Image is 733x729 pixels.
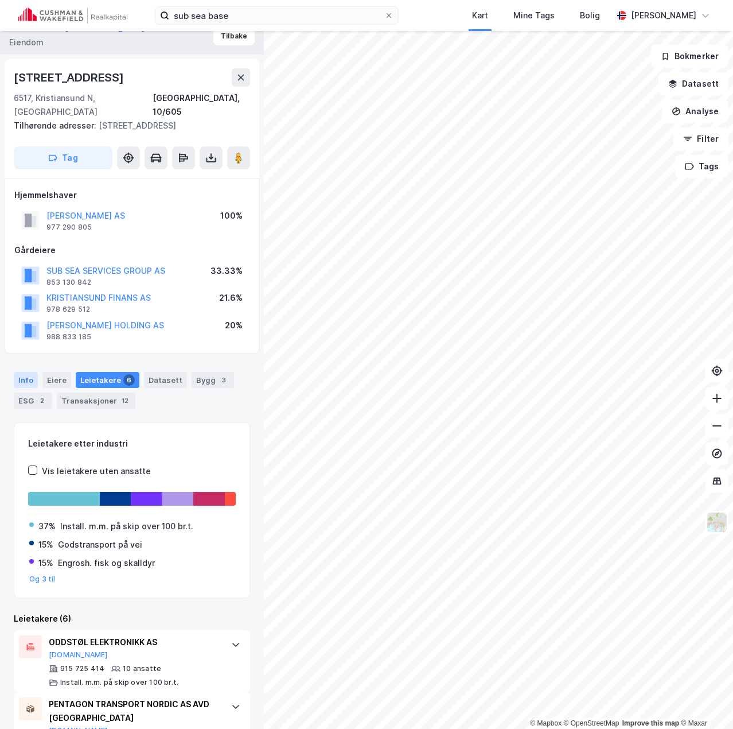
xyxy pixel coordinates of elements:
div: 3 [218,374,229,386]
div: Kontrollprogram for chat [676,674,733,729]
div: Mine Tags [513,9,555,22]
button: Datasett [658,72,728,95]
div: 21.6% [219,291,243,305]
button: Tilbake [213,27,255,45]
div: Eiendom [9,36,44,49]
div: Bolig [580,9,600,22]
iframe: Chat Widget [676,674,733,729]
button: Tag [14,146,112,169]
div: Info [14,372,38,388]
div: Vis leietakere uten ansatte [42,464,151,478]
div: 15% [38,538,53,552]
div: 915 725 414 [60,664,104,673]
div: [STREET_ADDRESS] [14,68,126,87]
a: OpenStreetMap [564,719,619,727]
div: 853 130 842 [46,278,91,287]
input: Søk på adresse, matrikkel, gårdeiere, leietakere eller personer [169,7,384,24]
div: Hjemmelshaver [14,188,249,202]
div: Leietakere etter industri [28,437,236,451]
a: Mapbox [530,719,562,727]
button: [DOMAIN_NAME] [49,650,108,660]
div: Bygg [192,372,234,388]
div: Engrosh. fisk og skalldyr [58,556,155,570]
button: Bokmerker [651,45,728,68]
button: Og 3 til [29,575,56,584]
div: PENTAGON TRANSPORT NORDIC AS AVD [GEOGRAPHIC_DATA] [49,697,220,725]
div: Godstransport på vei [58,538,142,552]
div: ESG [14,393,52,409]
div: 6517, Kristiansund N, [GEOGRAPHIC_DATA] [14,91,153,119]
button: Filter [673,127,728,150]
div: Eiere [42,372,71,388]
div: 10 ansatte [123,664,161,673]
div: 33.33% [210,264,243,278]
div: 6 [123,374,135,386]
div: ODDSTØL ELEKTRONIKK AS [49,635,220,649]
div: 2 [36,395,48,406]
div: Leietakere (6) [14,612,250,626]
div: 100% [220,209,243,223]
div: 15% [38,556,53,570]
div: Install. m.m. på skip over 100 br.t. [60,519,193,533]
div: Gårdeiere [14,243,249,257]
div: Kart [472,9,488,22]
img: cushman-wakefield-realkapital-logo.202ea83816669bd177139c58696a8fa1.svg [18,7,127,24]
button: Analyse [662,100,728,123]
div: 977 290 805 [46,223,92,232]
div: [GEOGRAPHIC_DATA], 10/605 [153,91,250,119]
div: [STREET_ADDRESS] [14,119,241,133]
img: Z [706,511,728,533]
span: Tilhørende adresser: [14,121,99,130]
button: Tags [675,155,728,178]
div: 978 629 512 [46,305,90,314]
div: Datasett [144,372,187,388]
div: 37% [38,519,56,533]
div: [PERSON_NAME] [631,9,696,22]
a: Improve this map [622,719,679,727]
div: Leietakere [76,372,139,388]
div: Install. m.m. på skip over 100 br.t. [60,678,178,687]
div: 12 [119,395,131,406]
div: Transaksjoner [57,393,135,409]
div: 20% [225,319,243,332]
div: 988 833 185 [46,332,91,342]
